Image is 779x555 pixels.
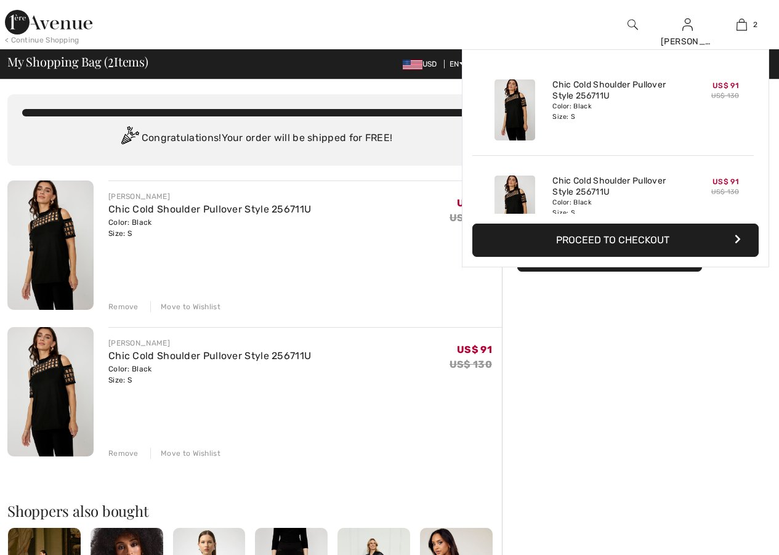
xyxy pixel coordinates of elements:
button: Proceed to Checkout [472,224,759,257]
span: USD [403,60,442,68]
span: EN [450,60,465,68]
div: Move to Wishlist [150,301,220,312]
a: Chic Cold Shoulder Pullover Style 256711U [552,176,674,198]
span: US$ 91 [457,197,492,209]
div: < Continue Shopping [5,34,79,46]
div: [PERSON_NAME] [108,338,311,349]
a: Chic Cold Shoulder Pullover Style 256711U [108,203,311,215]
div: Color: Black Size: S [552,102,674,121]
s: US$ 130 [450,212,492,224]
img: US Dollar [403,60,422,70]
a: Chic Cold Shoulder Pullover Style 256711U [552,79,674,102]
img: My Info [682,17,693,32]
h2: Shoppers also bought [7,503,502,518]
img: Congratulation2.svg [117,126,142,151]
span: My Shopping Bag ( Items) [7,55,148,68]
img: Chic Cold Shoulder Pullover Style 256711U [494,79,535,140]
s: US$ 130 [711,92,739,100]
img: search the website [628,17,638,32]
img: Chic Cold Shoulder Pullover Style 256711U [7,180,94,310]
a: Chic Cold Shoulder Pullover Style 256711U [108,350,311,362]
a: Sign In [682,18,693,30]
span: US$ 91 [712,177,739,186]
img: Chic Cold Shoulder Pullover Style 256711U [7,327,94,456]
s: US$ 130 [450,359,492,370]
span: 2 [753,19,757,30]
img: Chic Cold Shoulder Pullover Style 256711U [494,176,535,237]
img: 1ère Avenue [5,10,92,34]
span: US$ 91 [712,81,739,90]
a: 2 [715,17,769,32]
s: US$ 130 [711,188,739,196]
div: Color: Black Size: S [108,363,311,386]
div: Remove [108,301,139,312]
div: Color: Black Size: S [552,198,674,217]
img: My Bag [737,17,747,32]
div: Remove [108,448,139,459]
span: 2 [108,52,114,68]
div: Color: Black Size: S [108,217,311,239]
div: [PERSON_NAME] [108,191,311,202]
div: [PERSON_NAME] [661,35,714,48]
div: Congratulations! Your order will be shipped for FREE! [22,126,487,151]
span: US$ 91 [457,344,492,355]
div: Move to Wishlist [150,448,220,459]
